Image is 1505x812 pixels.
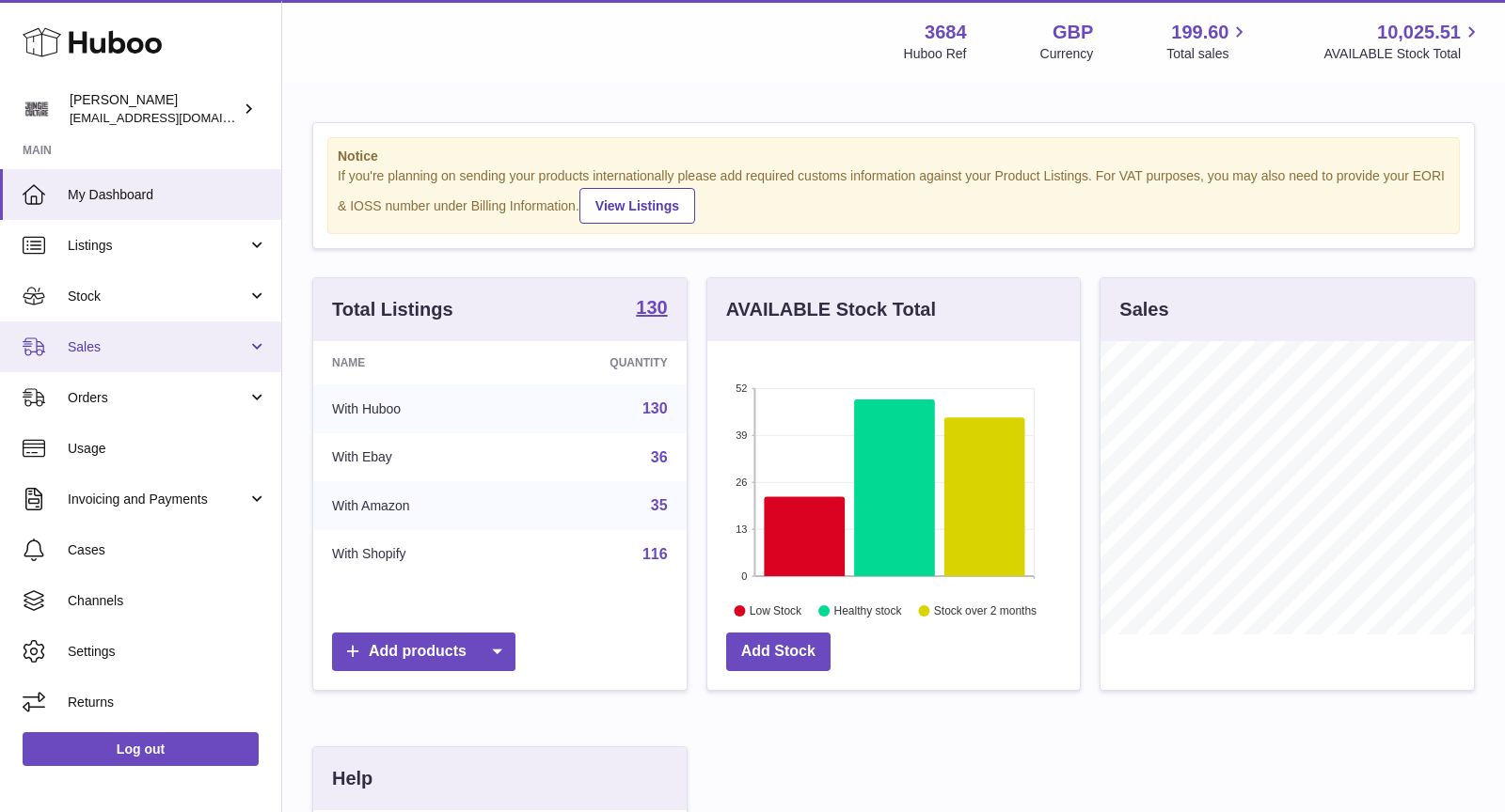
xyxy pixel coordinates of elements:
[313,384,517,433] td: With Huboo
[1040,45,1094,63] div: Currency
[68,338,247,356] span: Sales
[338,167,1450,224] div: If you're planning on sending your products internationally please add required customs informati...
[736,429,747,441] text: 39
[338,148,1450,165] strong: Notice
[726,297,936,322] h3: AVAILABLE Stock Total
[68,186,267,204] span: My Dashboard
[1119,297,1168,322] h3: Sales
[636,298,667,320] a: 130
[1377,20,1461,45] span: 10,025.51
[68,694,267,711] span: Returns
[1171,20,1228,45] span: 199.60
[68,288,247,305] span: Stock
[313,341,517,384] th: Name
[332,632,515,671] a: Add products
[736,383,747,394] text: 52
[636,298,667,317] strong: 130
[23,95,51,123] img: theinternationalventure@gmail.com
[68,643,267,661] span: Settings
[579,188,695,224] a: View Listings
[313,433,517,482] td: With Ebay
[70,110,277,125] span: [EMAIL_ADDRESS][DOMAIN_NAME]
[313,481,517,530] td: With Amazon
[70,91,239,127] div: [PERSON_NAME]
[934,604,1037,617] text: Stock over 2 months
[313,530,517,579] td: With Shopify
[651,449,668,465] a: 36
[68,592,267,610] span: Channels
[1166,20,1250,63] a: 199.60 Total sales
[904,45,967,63] div: Huboo Ref
[736,476,747,488] text: 26
[68,491,247,508] span: Invoicing and Payments
[736,523,747,535] text: 13
[750,604,802,617] text: Low Stock
[642,400,668,416] a: 130
[925,20,967,45] strong: 3684
[68,389,247,407] span: Orders
[517,341,687,384] th: Quantity
[332,766,372,791] h3: Help
[332,297,453,322] h3: Total Listings
[642,546,668,562] a: 116
[833,604,902,617] text: Healthy stock
[1323,20,1482,63] a: 10,025.51 AVAILABLE Stock Total
[1166,45,1250,63] span: Total sales
[726,632,831,671] a: Add Stock
[1323,45,1482,63] span: AVAILABLE Stock Total
[68,440,267,458] span: Usage
[651,497,668,513] a: 35
[68,541,267,559] span: Cases
[1053,20,1093,45] strong: GBP
[23,732,259,766] a: Log out
[741,570,747,582] text: 0
[68,237,247,255] span: Listings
